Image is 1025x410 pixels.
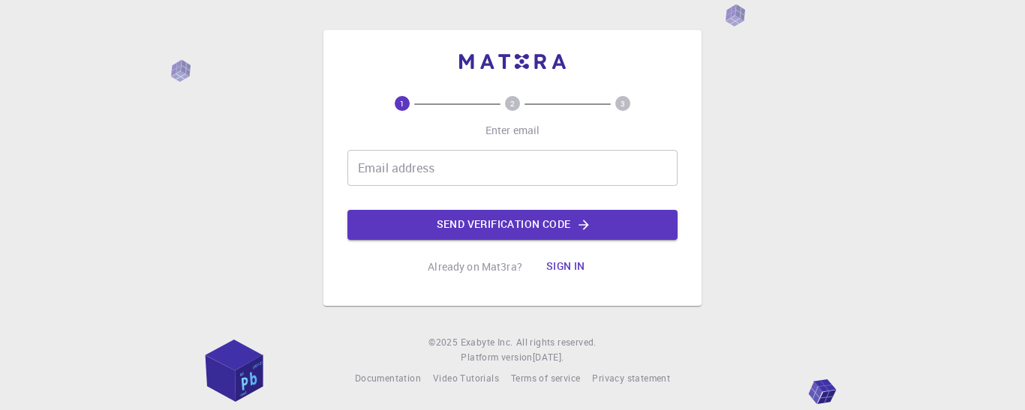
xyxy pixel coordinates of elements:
[511,371,580,386] a: Terms of service
[592,371,670,386] a: Privacy statement
[516,335,597,350] span: All rights reserved.
[621,98,625,109] text: 3
[511,372,580,384] span: Terms of service
[428,259,522,274] p: Already on Mat3ra?
[461,350,532,365] span: Platform version
[534,252,597,282] button: Sign in
[433,371,499,386] a: Video Tutorials
[433,372,499,384] span: Video Tutorials
[533,350,564,365] a: [DATE].
[461,335,513,350] a: Exabyte Inc.
[400,98,404,109] text: 1
[355,371,421,386] a: Documentation
[485,123,540,138] p: Enter email
[592,372,670,384] span: Privacy statement
[347,210,678,240] button: Send verification code
[533,351,564,363] span: [DATE] .
[510,98,515,109] text: 2
[355,372,421,384] span: Documentation
[428,335,460,350] span: © 2025
[461,336,513,348] span: Exabyte Inc.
